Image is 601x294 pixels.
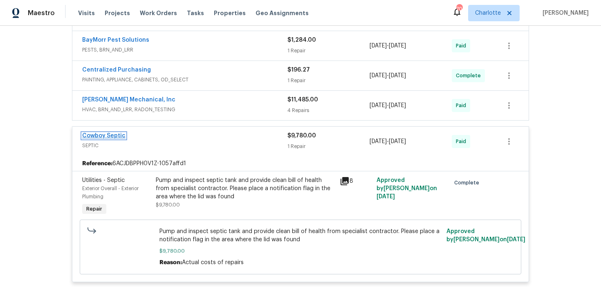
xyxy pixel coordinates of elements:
span: $1,284.00 [287,37,316,43]
span: PAINTING, APPLIANCE, CABINETS, OD_SELECT [82,76,287,84]
span: Properties [214,9,246,17]
span: Paid [456,101,469,110]
span: Actual costs of repairs [182,260,244,265]
span: Paid [456,42,469,50]
span: Projects [105,9,130,17]
span: $196.27 [287,67,310,73]
span: Work Orders [140,9,177,17]
span: $9,780.00 [156,202,180,207]
div: 1 Repair [287,47,370,55]
span: Reason: [159,260,182,265]
span: - [370,137,406,146]
span: Approved by [PERSON_NAME] on [377,177,437,200]
span: Tasks [187,10,204,16]
span: Complete [456,72,484,80]
div: 70 [456,5,462,13]
span: PESTS, BRN_AND_LRR [82,46,287,54]
div: Pump and inspect septic tank and provide clean bill of health from specialist contractor. Please ... [156,176,335,201]
span: [DATE] [370,43,387,49]
span: [DATE] [389,73,406,79]
a: Centralized Purchasing [82,67,151,73]
span: Pump and inspect septic tank and provide clean bill of health from specialist contractor. Please ... [159,227,442,244]
span: $11,485.00 [287,97,318,103]
div: 1 Repair [287,142,370,150]
span: [DATE] [389,103,406,108]
div: 8 [340,176,372,186]
span: Geo Assignments [256,9,309,17]
span: Charlotte [475,9,501,17]
a: BayMorr Pest Solutions [82,37,149,43]
span: $9,780.00 [287,133,316,139]
span: Utilities - Septic [82,177,125,183]
div: 1 Repair [287,76,370,85]
span: - [370,72,406,80]
span: [DATE] [370,103,387,108]
span: Maestro [28,9,55,17]
span: [DATE] [370,73,387,79]
span: [DATE] [507,237,525,242]
span: - [370,101,406,110]
span: [DATE] [389,139,406,144]
a: [PERSON_NAME] Mechanical, Inc [82,97,175,103]
span: Visits [78,9,95,17]
a: Cowboy Septic [82,133,126,139]
span: [DATE] [389,43,406,49]
span: Repair [83,205,105,213]
span: [PERSON_NAME] [539,9,589,17]
span: Complete [454,179,482,187]
span: SEPTIC [82,141,287,150]
span: Exterior Overall - Exterior Plumbing [82,186,139,199]
div: 4 Repairs [287,106,370,114]
span: Approved by [PERSON_NAME] on [446,229,525,242]
b: Reference: [82,159,112,168]
div: 6ACJDBPPH0V1Z-1057affd1 [72,156,529,171]
span: - [370,42,406,50]
span: [DATE] [377,194,395,200]
span: Paid [456,137,469,146]
span: [DATE] [370,139,387,144]
span: $9,780.00 [159,247,442,255]
span: HVAC, BRN_AND_LRR, RADON_TESTING [82,105,287,114]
